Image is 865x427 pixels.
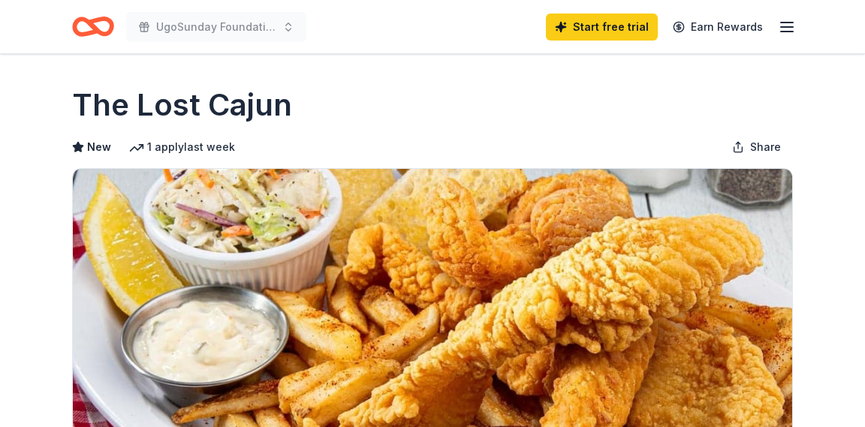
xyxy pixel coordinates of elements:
[72,9,114,44] a: Home
[129,138,235,156] div: 1 apply last week
[72,84,292,126] h1: The Lost Cajun
[664,14,772,41] a: Earn Rewards
[546,14,658,41] a: Start free trial
[126,12,306,42] button: UgoSunday Foundation in collaboration with African Menstrual Health Initiative
[720,132,793,162] button: Share
[87,138,111,156] span: New
[750,138,781,156] span: Share
[156,18,276,36] span: UgoSunday Foundation in collaboration with African Menstrual Health Initiative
